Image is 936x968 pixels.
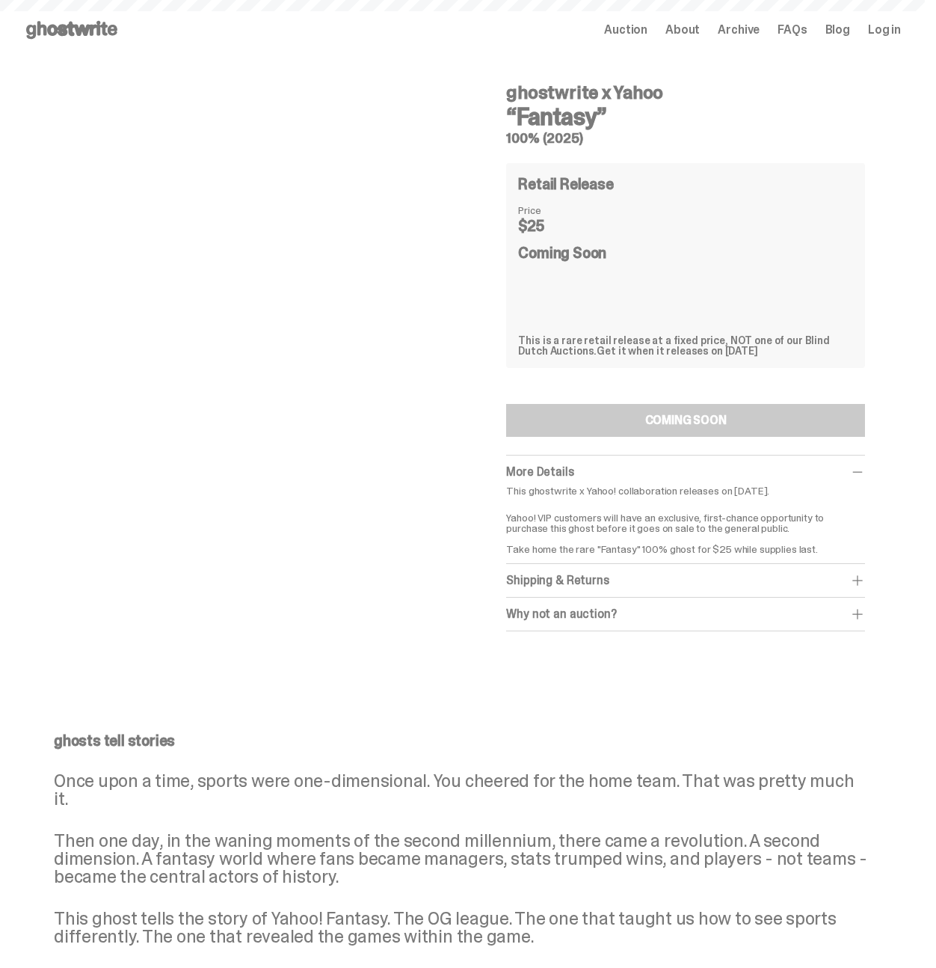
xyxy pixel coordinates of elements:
div: Why not an auction? [506,607,865,622]
button: COMING SOON [506,404,865,437]
p: ghosts tell stories [54,733,871,748]
span: More Details [506,464,573,480]
p: Yahoo! VIP customers will have an exclusive, first-chance opportunity to purchase this ghost befo... [506,502,865,554]
p: Once upon a time, sports were one-dimensional. You cheered for the home team. That was pretty muc... [54,772,871,808]
a: About [665,24,700,36]
a: Auction [604,24,647,36]
p: Then one day, in the waning moments of the second millennium, there came a revolution. A second d... [54,832,871,886]
p: This ghostwrite x Yahoo! collaboration releases on [DATE]. [506,485,865,496]
dt: Price [518,205,593,215]
div: Shipping & Returns [506,573,865,588]
a: Archive [718,24,760,36]
span: Get it when it releases on [DATE] [597,344,757,358]
div: This is a rare retail release at a fixed price, NOT one of our Blind Dutch Auctions. [518,335,853,356]
h4: ghostwrite x Yahoo [506,84,865,102]
h3: “Fantasy” [506,105,865,129]
a: Blog [825,24,850,36]
div: Coming Soon [518,245,853,317]
h5: 100% (2025) [506,132,865,145]
div: COMING SOON [645,414,727,426]
a: Log in [868,24,901,36]
p: This ghost tells the story of Yahoo! Fantasy. The OG league. The one that taught us how to see sp... [54,910,871,946]
h4: Retail Release [518,177,613,192]
a: FAQs [778,24,807,36]
dd: $25 [518,218,593,233]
